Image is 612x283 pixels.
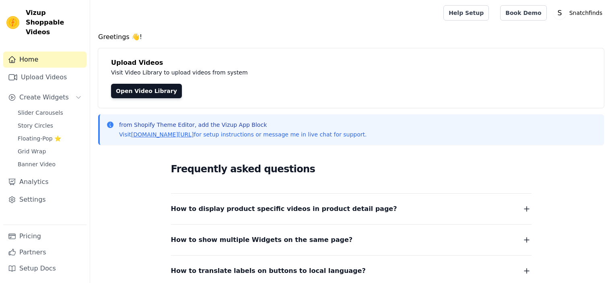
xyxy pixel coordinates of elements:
[3,89,87,105] button: Create Widgets
[171,234,353,246] span: How to show multiple Widgets on the same page?
[3,244,87,260] a: Partners
[171,265,532,277] button: How to translate labels on buttons to local language?
[3,69,87,85] a: Upload Videos
[18,109,63,117] span: Slider Carousels
[111,84,182,98] a: Open Video Library
[111,58,591,68] h4: Upload Videos
[18,147,46,155] span: Grid Wrap
[3,52,87,68] a: Home
[19,93,69,102] span: Create Widgets
[443,5,489,21] a: Help Setup
[566,6,606,20] p: Snatchfinds
[13,120,87,131] a: Story Circles
[13,107,87,118] a: Slider Carousels
[18,122,53,130] span: Story Circles
[119,130,367,138] p: Visit for setup instructions or message me in live chat for support.
[3,228,87,244] a: Pricing
[171,161,532,177] h2: Frequently asked questions
[500,5,546,21] a: Book Demo
[171,203,532,215] button: How to display product specific videos in product detail page?
[3,174,87,190] a: Analytics
[13,146,87,157] a: Grid Wrap
[26,8,83,37] span: Vizup Shoppable Videos
[557,9,562,17] text: S
[171,203,397,215] span: How to display product specific videos in product detail page?
[119,121,367,129] p: from Shopify Theme Editor, add the Vizup App Block
[3,260,87,277] a: Setup Docs
[171,265,366,277] span: How to translate labels on buttons to local language?
[13,133,87,144] a: Floating-Pop ⭐
[171,234,532,246] button: How to show multiple Widgets on the same page?
[131,131,194,138] a: [DOMAIN_NAME][URL]
[3,192,87,208] a: Settings
[553,6,606,20] button: S Snatchfinds
[98,32,604,42] h4: Greetings 👋!
[6,16,19,29] img: Vizup
[111,68,472,77] p: Visit Video Library to upload videos from system
[13,159,87,170] a: Banner Video
[18,134,61,143] span: Floating-Pop ⭐
[18,160,56,168] span: Banner Video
